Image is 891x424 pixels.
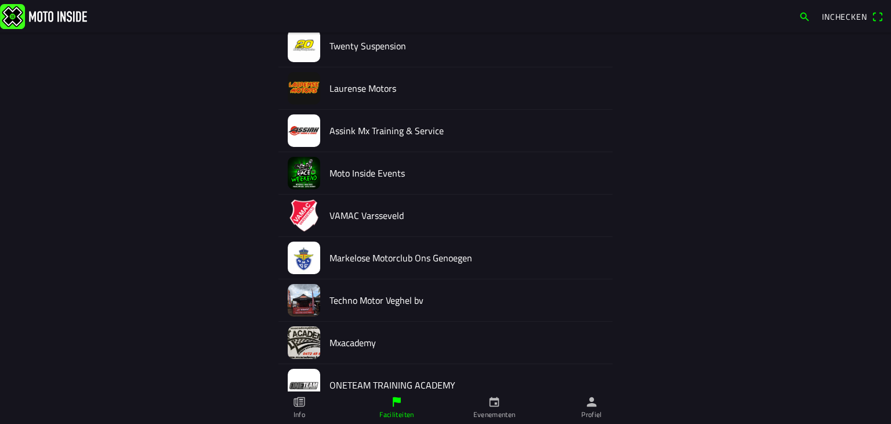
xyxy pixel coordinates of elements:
[329,295,603,306] h2: Techno Motor Veghel bv
[390,396,403,408] ion-icon: flag
[585,396,598,408] ion-icon: person
[329,125,603,136] h2: Assink Mx Training & Service
[329,83,603,94] h2: Laurense Motors
[473,409,516,420] ion-label: Evenementen
[288,242,320,274] img: UByebBRfVoKeJdfrrfejYaKoJ9nquzzw8nymcseR.jpeg
[488,396,501,408] ion-icon: calendar
[288,72,320,105] img: 2ICJh0beNgKd0bCzGU5ym4mQ3NQsOh840YCd1WbW.jpeg
[294,409,305,420] ion-label: Info
[329,253,603,264] h2: Markelose Motorclub Ons Genoegen
[329,168,603,179] h2: Moto Inside Events
[288,369,320,401] img: noFAOFQinkayH5JenIQfeLlHhxAUqehaJ7Y5wFiD.jpeg
[379,409,414,420] ion-label: Faciliteiten
[329,41,603,52] h2: Twenty Suspension
[329,337,603,348] h2: Mxacademy
[293,396,306,408] ion-icon: paper
[288,30,320,62] img: E28A0825-340D-40E8-AD27-BA32E2B38A03.JPG
[793,6,816,26] a: search
[329,210,603,221] h2: VAMAC Varsseveld
[288,199,320,232] img: VO4gprahLP017EXKpe6ESAQbuC99gJKaIARkKhXp.png
[288,284,320,317] img: ukU4OdRNXCoAP1soteft1uAySRKGAmLevqhtcmf5.jpeg
[329,380,603,391] h2: ONETEAM TRAINING ACADEMY
[288,114,320,147] img: CSHL7vcYoxxWhqJ5bhrFgmiQh5Ref4KWvAJxvDmg.jpeg
[288,157,320,189] img: avgeJZzSpmKmC3BUPU1QaKBiIfr5vPWB2m6JbNIg.jpeg
[822,10,867,23] span: Inchecken
[288,326,320,359] img: eEhe0McD5lQ8zYOiULkVOSo7JdHiPLHf7XBlkpDG.jpeg
[816,6,889,26] a: Incheckenqr scanner
[581,409,602,420] ion-label: Profiel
